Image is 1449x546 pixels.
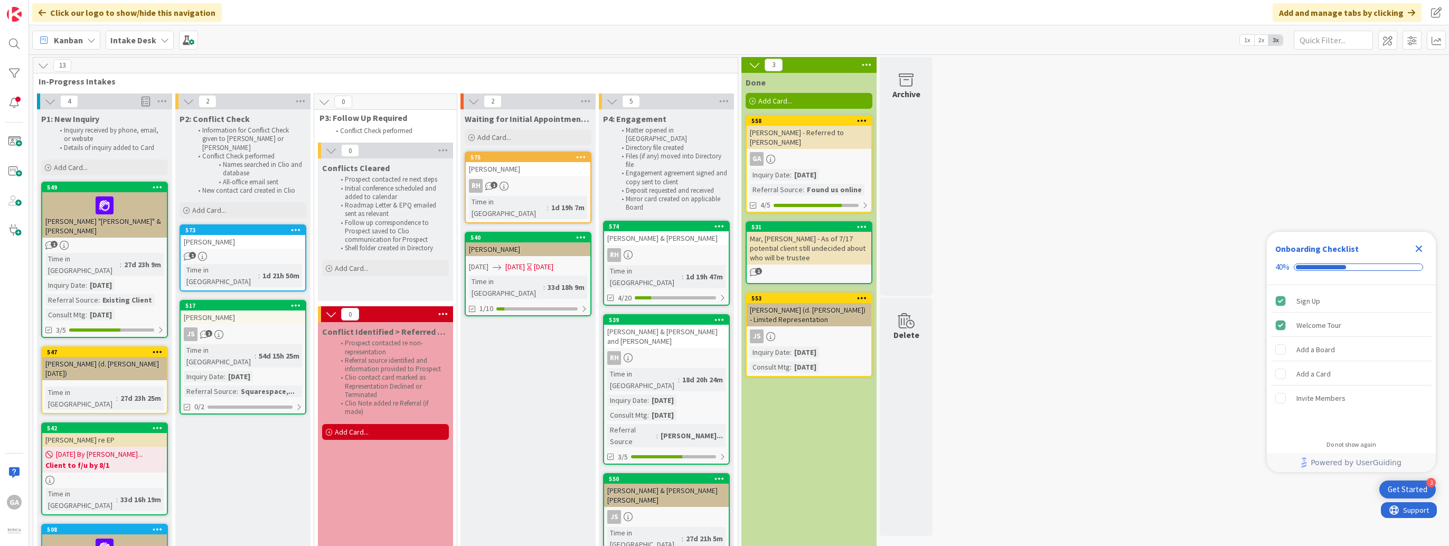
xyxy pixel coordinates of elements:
[189,252,196,259] span: 1
[616,126,728,144] li: Matter opened in [GEOGRAPHIC_DATA]
[41,422,168,515] a: 542[PERSON_NAME] re EP[DATE] By [PERSON_NAME]...Client to f/u by 8/1Time in [GEOGRAPHIC_DATA]:33d...
[60,95,78,108] span: 4
[116,392,118,404] span: :
[616,169,728,186] li: Engagement agreement signed and copy sent to client
[258,270,260,281] span: :
[1410,240,1427,257] div: Close Checklist
[238,385,297,397] div: Squarespace,...
[477,133,511,142] span: Add Card...
[747,116,871,126] div: 558
[54,34,83,46] span: Kanban
[53,59,71,72] span: 13
[1275,262,1427,272] div: Checklist progress: 40%
[543,281,545,293] span: :
[41,182,168,338] a: 549[PERSON_NAME] "[PERSON_NAME]" & [PERSON_NAME]Time in [GEOGRAPHIC_DATA]:27d 23h 9mInquiry Date:...
[319,112,444,123] span: P3: Follow Up Required
[335,373,447,399] li: Clio contact card marked as Representation Declined or Terminated
[466,233,590,256] div: 540[PERSON_NAME]
[56,449,143,460] span: [DATE] By [PERSON_NAME]...
[192,205,226,215] span: Add Card...
[184,327,197,341] div: JS
[465,232,591,316] a: 540[PERSON_NAME][DATE][DATE][DATE]Time in [GEOGRAPHIC_DATA]:33d 18h 9m1/10
[1254,35,1268,45] span: 2x
[484,95,502,108] span: 2
[656,430,658,441] span: :
[42,525,167,534] div: 508
[47,184,167,191] div: 549
[1426,478,1436,487] div: 3
[547,202,549,213] span: :
[618,293,632,304] span: 4/20
[603,221,730,306] a: 574[PERSON_NAME] & [PERSON_NAME]RHTime in [GEOGRAPHIC_DATA]:1d 19h 47m4/20
[750,152,764,166] div: GA
[790,361,792,373] span: :
[622,95,640,108] span: 5
[747,294,871,326] div: 553[PERSON_NAME] (d. [PERSON_NAME]) - Limited Representation
[607,424,656,447] div: Referral Source
[39,76,724,87] span: In-Progress Intakes
[804,184,864,195] div: Found us online
[45,460,164,470] b: Client to f/u by 8/1
[466,233,590,242] div: 540
[45,488,116,511] div: Time in [GEOGRAPHIC_DATA]
[1296,319,1341,332] div: Welcome Tour
[750,361,790,373] div: Consult Mtg
[609,475,729,483] div: 550
[1267,285,1436,434] div: Checklist items
[1275,262,1290,272] div: 40%
[42,423,167,433] div: 542
[87,279,115,291] div: [DATE]
[758,96,792,106] span: Add Card...
[751,295,871,302] div: 553
[792,169,819,181] div: [DATE]
[120,259,121,270] span: :
[335,201,447,219] li: Roadmap Letter & EPQ emailed sent as relevant
[86,279,87,291] span: :
[616,195,728,212] li: Mirror card created on applicable Board
[45,253,120,276] div: Time in [GEOGRAPHIC_DATA]
[682,533,683,544] span: :
[649,394,676,406] div: [DATE]
[616,186,728,195] li: Deposit requested and received
[680,374,726,385] div: 18d 20h 24m
[609,223,729,230] div: 574
[1311,456,1401,469] span: Powered by UserGuiding
[747,222,871,265] div: 531Mar, [PERSON_NAME] - As of 7/17 potential client still undecided about who will be trustee
[260,270,302,281] div: 1d 21h 50m
[335,339,447,356] li: Prospect contacted re non-representation
[471,154,590,161] div: 575
[87,309,115,321] div: [DATE]
[746,115,872,213] a: 558[PERSON_NAME] - Referred to [PERSON_NAME]GAInquiry Date:[DATE]Referral Source:Found us online4/5
[22,2,48,14] span: Support
[7,495,22,510] div: GA
[42,347,167,357] div: 547
[751,223,871,231] div: 531
[604,315,729,348] div: 539[PERSON_NAME] & [PERSON_NAME] and [PERSON_NAME]
[1296,343,1335,356] div: Add a Board
[618,451,628,463] span: 3/5
[1268,35,1283,45] span: 3x
[181,310,305,324] div: [PERSON_NAME]
[1275,242,1359,255] div: Onboarding Checklist
[205,330,212,337] span: 1
[607,409,647,421] div: Consult Mtg
[803,184,804,195] span: :
[121,259,164,270] div: 27d 23h 9m
[466,162,590,176] div: [PERSON_NAME]
[603,314,730,465] a: 539[PERSON_NAME] & [PERSON_NAME] and [PERSON_NAME]RHTime in [GEOGRAPHIC_DATA]:18d 20h 24mInquiry ...
[746,221,872,284] a: 531Mar, [PERSON_NAME] - As of 7/17 potential client still undecided about who will be trustee
[255,350,256,362] span: :
[755,268,762,275] span: 1
[192,186,305,195] li: New contact card created in Clio
[335,427,369,437] span: Add Card...
[1240,35,1254,45] span: 1x
[466,153,590,162] div: 575
[892,88,920,100] div: Archive
[42,183,167,192] div: 549
[747,303,871,326] div: [PERSON_NAME] (d. [PERSON_NAME]) - Limited Representation
[192,152,305,161] li: Conflict Check performed
[609,316,729,324] div: 539
[747,232,871,265] div: Mar, [PERSON_NAME] - As of 7/17 potential client still undecided about who will be trustee
[1379,481,1436,498] div: Open Get Started checklist, remaining modules: 3
[185,302,305,309] div: 517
